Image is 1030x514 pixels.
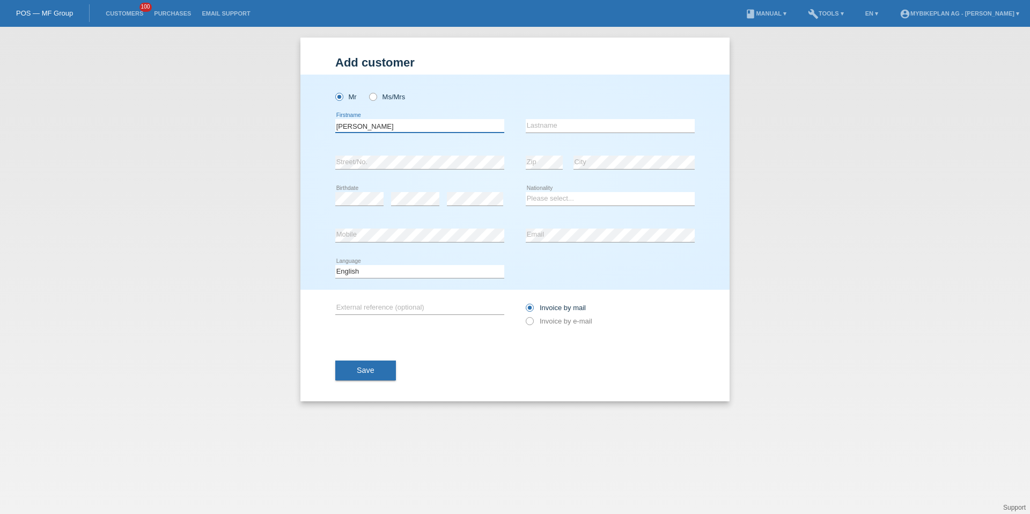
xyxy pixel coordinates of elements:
label: Ms/Mrs [369,93,405,101]
label: Mr [335,93,357,101]
button: Save [335,361,396,381]
a: Purchases [149,10,196,17]
a: account_circleMybikeplan AG - [PERSON_NAME] ▾ [894,10,1025,17]
a: POS — MF Group [16,9,73,17]
input: Invoice by e-mail [526,317,533,331]
i: book [745,9,756,19]
i: account_circle [900,9,910,19]
span: Save [357,366,374,375]
label: Invoice by mail [526,304,586,312]
a: EN ▾ [860,10,884,17]
a: bookManual ▾ [740,10,792,17]
a: buildTools ▾ [803,10,849,17]
label: Invoice by e-mail [526,317,592,325]
i: build [808,9,819,19]
a: Customers [100,10,149,17]
input: Mr [335,93,342,100]
span: 100 [139,3,152,12]
input: Ms/Mrs [369,93,376,100]
input: Invoice by mail [526,304,533,317]
h1: Add customer [335,56,695,69]
a: Email Support [196,10,255,17]
a: Support [1003,504,1026,511]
